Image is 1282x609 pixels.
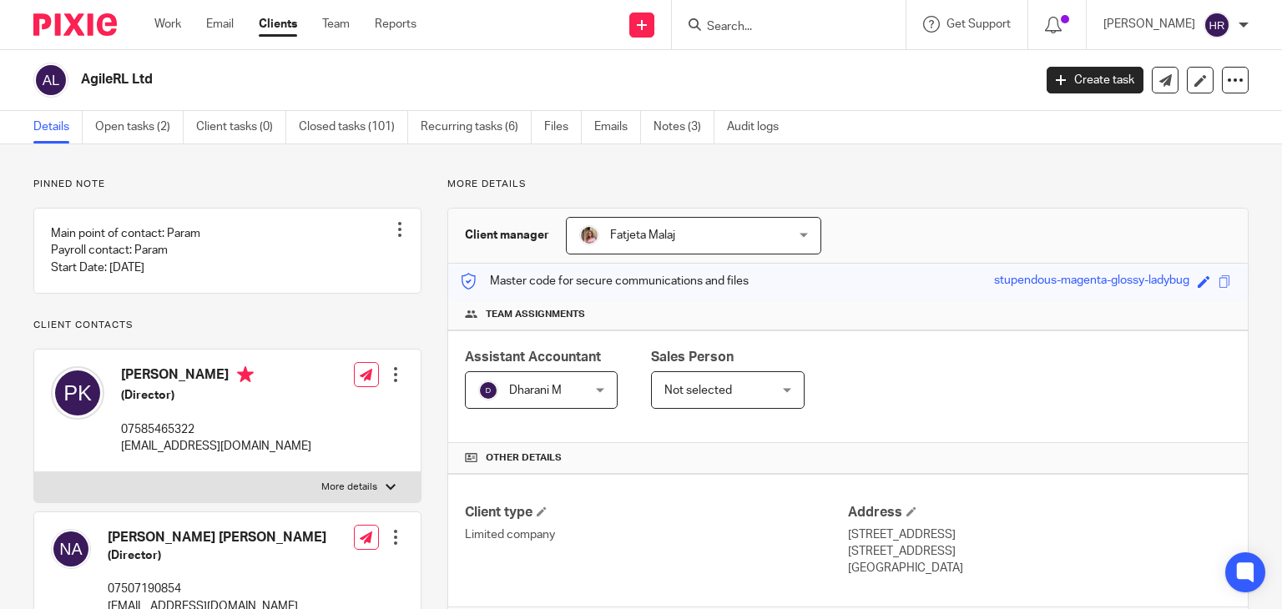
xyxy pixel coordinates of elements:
[848,560,1231,576] p: [GEOGRAPHIC_DATA]
[108,581,326,597] p: 07507190854
[579,225,599,245] img: MicrosoftTeams-image%20(5).png
[478,380,498,400] img: svg%3E
[651,350,734,364] span: Sales Person
[1204,12,1230,38] img: svg%3E
[206,16,234,33] a: Email
[121,366,311,387] h4: [PERSON_NAME]
[196,111,286,143] a: Client tasks (0)
[727,111,791,143] a: Audit logs
[51,366,104,420] img: svg%3E
[465,350,601,364] span: Assistant Accountant
[33,13,117,36] img: Pixie
[95,111,184,143] a: Open tasks (2)
[848,526,1231,543] p: [STREET_ADDRESS]
[654,111,714,143] a: Notes (3)
[33,63,68,98] img: svg%3E
[33,111,83,143] a: Details
[259,16,297,33] a: Clients
[322,16,350,33] a: Team
[121,421,311,438] p: 07585465322
[447,178,1249,191] p: More details
[465,504,848,521] h4: Client type
[946,18,1011,30] span: Get Support
[33,319,421,332] p: Client contacts
[1047,67,1143,93] a: Create task
[321,481,377,494] p: More details
[375,16,416,33] a: Reports
[1103,16,1195,33] p: [PERSON_NAME]
[154,16,181,33] a: Work
[486,308,585,321] span: Team assignments
[81,71,834,88] h2: AgileRL Ltd
[421,111,532,143] a: Recurring tasks (6)
[544,111,582,143] a: Files
[33,178,421,191] p: Pinned note
[465,227,549,244] h3: Client manager
[121,438,311,455] p: [EMAIL_ADDRESS][DOMAIN_NAME]
[121,387,311,404] h5: (Director)
[237,366,254,383] i: Primary
[848,504,1231,521] h4: Address
[610,229,675,241] span: Fatjeta Malaj
[848,543,1231,560] p: [STREET_ADDRESS]
[994,272,1189,291] div: stupendous-magenta-glossy-ladybug
[461,273,749,289] p: Master code for secure communications and files
[486,451,562,465] span: Other details
[509,385,562,396] span: Dharani M
[299,111,408,143] a: Closed tasks (101)
[705,20,856,35] input: Search
[465,526,848,543] p: Limited company
[51,529,91,569] img: svg%3E
[664,385,732,396] span: Not selected
[108,547,326,564] h5: (Director)
[594,111,641,143] a: Emails
[108,529,326,546] h4: [PERSON_NAME] [PERSON_NAME]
